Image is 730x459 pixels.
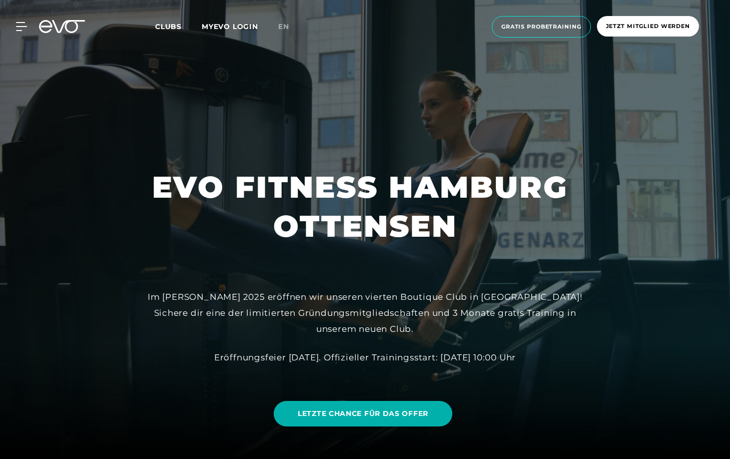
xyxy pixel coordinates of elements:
[140,349,590,365] div: Eröffnungsfeier [DATE]. Offizieller Trainingsstart: [DATE] 10:00 Uhr
[278,22,289,31] span: en
[489,16,594,38] a: Gratis Probetraining
[155,22,182,31] span: Clubs
[155,22,202,31] a: Clubs
[278,21,301,33] a: en
[606,22,690,31] span: Jetzt Mitglied werden
[274,401,452,426] a: LETZTE CHANCE FÜR DAS OFFER
[140,289,590,337] div: Im [PERSON_NAME] 2025 eröffnen wir unseren vierten Boutique Club in [GEOGRAPHIC_DATA]! Sichere di...
[594,16,702,38] a: Jetzt Mitglied werden
[152,168,578,246] h1: EVO FITNESS HAMBURG OTTENSEN
[501,23,581,31] span: Gratis Probetraining
[202,22,258,31] a: MYEVO LOGIN
[298,408,428,419] span: LETZTE CHANCE FÜR DAS OFFER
